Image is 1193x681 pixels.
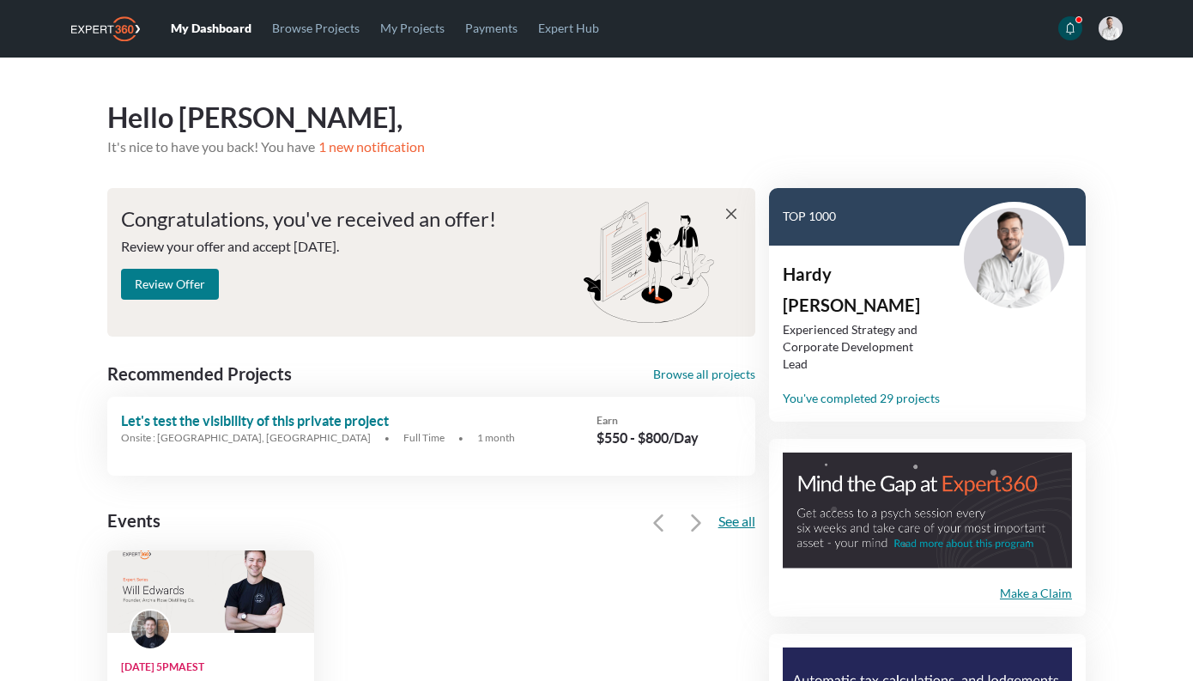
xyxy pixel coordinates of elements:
[107,99,1086,137] h3: Hello [PERSON_NAME],
[403,431,445,462] span: Full Time
[783,264,920,315] span: Hardy [PERSON_NAME]
[107,366,292,383] span: Recommended Projects
[783,387,940,408] a: You've completed 29 projects
[650,514,667,532] svg: icon
[477,431,515,462] span: 1 month
[121,660,204,674] span: [DATE] 5PM AEST
[130,609,171,650] span: Will Edwards
[315,138,425,155] a: 1 new notification
[1000,586,1072,600] span: Make a Claim
[1000,585,1072,602] button: Make a Claim
[121,410,389,431] span: Let's test the visibility of this private project
[135,277,205,291] span: Review Offer
[718,513,755,529] a: See all
[121,238,339,254] span: Review your offer and accept [DATE].
[783,321,939,373] p: Experienced Strategy and Corporate Development Lead
[783,453,1072,569] img: Image
[596,414,618,428] span: Earn
[596,428,699,448] span: $550 - $800/Day
[653,367,755,381] a: Browse all projects
[121,275,219,291] a: Review Offer
[783,391,940,405] span: You've completed 29 projects
[687,514,705,532] svg: icon
[726,209,736,219] svg: icon
[958,202,1070,314] span: Hardy Hauck
[121,431,371,462] span: Onsite : [GEOGRAPHIC_DATA], [GEOGRAPHIC_DATA]
[1064,22,1076,34] svg: icon
[445,423,477,453] span: ·
[783,207,836,225] div: TOP 1000
[121,206,496,231] span: Congratulations, you've received an offer!
[584,202,714,323] img: Congratulations, you've received an offer!
[107,138,315,155] span: It's nice to have you back! You have
[107,506,424,537] p: Events
[1099,16,1123,40] span: Hardy Hauck
[71,16,140,41] img: Expert360
[107,397,755,476] a: Let's test the visibility of this private projectOnsite : [GEOGRAPHIC_DATA], [GEOGRAPHIC_DATA]·Fu...
[371,423,403,453] span: ·
[121,269,219,300] button: Review Offer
